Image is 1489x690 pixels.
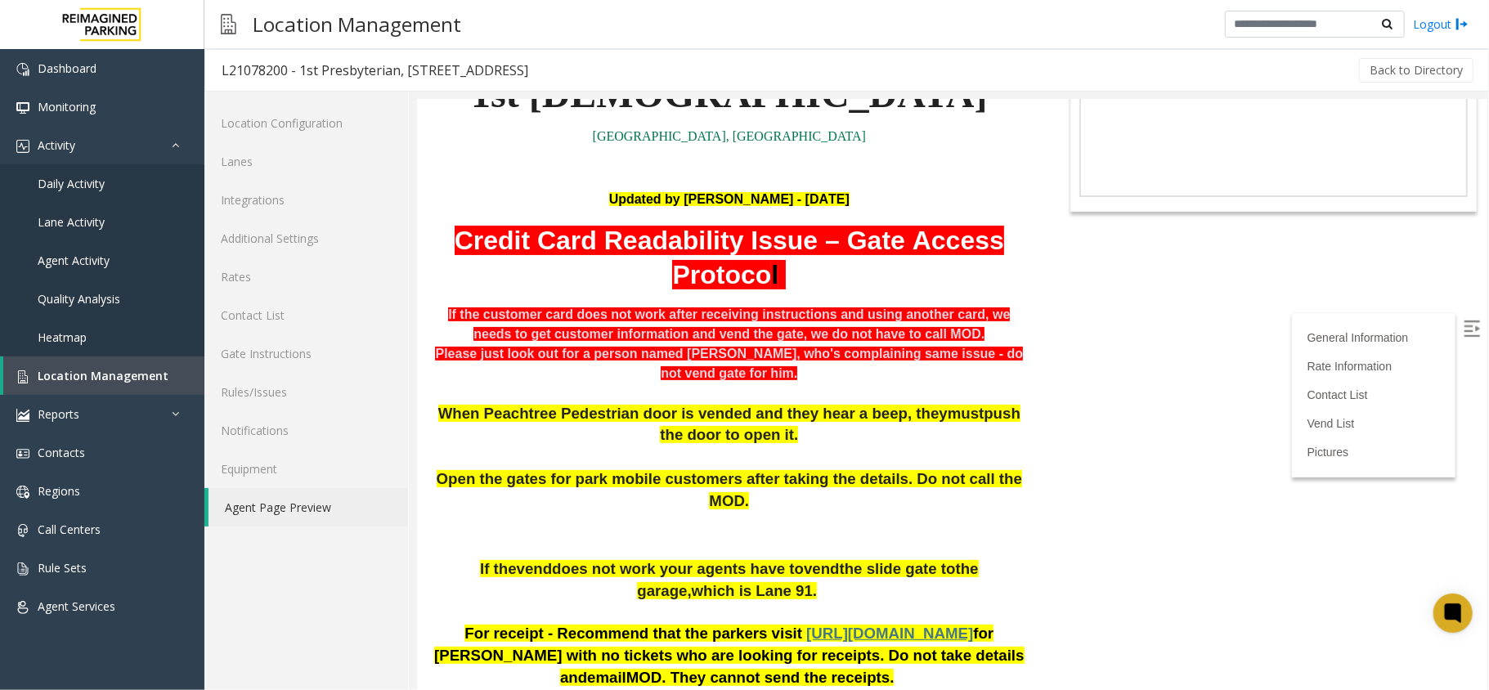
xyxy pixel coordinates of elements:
span: Rule Sets [38,560,87,576]
a: Location Management [3,356,204,395]
span: Contacts [38,445,85,460]
button: Back to Directory [1359,58,1473,83]
img: 'icon' [16,601,29,614]
img: Open/Close Sidebar Menu [1047,221,1063,237]
span: For receipt - Recommend that the parkers visit [47,525,385,542]
a: General Information [890,231,992,244]
img: 'icon' [16,562,29,576]
a: Logout [1413,16,1469,33]
img: 'icon' [16,63,29,76]
a: Pictures [890,346,932,359]
span: Dashboard [38,60,96,76]
a: Vend List [890,317,938,330]
img: 'icon' [16,447,29,460]
a: Integrations [204,181,408,219]
span: When Peachtree Pedestrian door is vended and they hear a beep, they [21,305,531,322]
img: pageIcon [221,4,236,44]
span: for [PERSON_NAME] with no tickets who are looking for receipts. Do not take details and [17,525,608,585]
span: Quality Analysis [38,291,120,307]
span: must [531,305,567,322]
div: L21078200 - 1st Presbyterian, [STREET_ADDRESS] [222,60,528,81]
img: 'icon' [16,486,29,499]
span: Heatmap [38,329,87,345]
span: MOD. They cannot send the receipts. [209,569,478,586]
span: Regions [38,483,80,499]
span: Reports [38,406,79,422]
font: l [354,160,361,190]
span: the slide gate to [423,460,539,477]
a: Gate Instructions [204,334,408,373]
span: Location Management [38,368,168,383]
a: Equipment [204,450,408,488]
span: Lane Activity [38,214,105,230]
span: Daily Activity [38,176,105,191]
span: Call Centers [38,522,101,537]
span: does not work your agents have to [135,460,387,477]
b: Please just look out for a person named [PERSON_NAME], who's complaining same issue - do not vend... [18,247,606,280]
a: Notifications [204,411,408,450]
span: Activity [38,137,75,153]
font: Credit Card Readability Issue – Gate Access Protoco [38,126,587,190]
a: [GEOGRAPHIC_DATA], [GEOGRAPHIC_DATA] [176,29,449,43]
a: Rates [204,258,408,296]
a: Contact List [890,289,951,302]
a: Lanes [204,142,408,181]
a: Contact List [204,296,408,334]
a: Rate Information [890,260,975,273]
span: vend [100,460,136,477]
span: push the door to open it. [243,305,603,344]
span: the garage, [220,460,561,500]
span: vend [387,460,423,477]
span: email [170,569,209,586]
img: logout [1455,16,1469,33]
a: Rules/Issues [204,373,408,411]
span: Open the gates for park mobile customers after taking the details. Do not call the MOD. [20,370,605,410]
span: which is Lane 91. [275,482,400,500]
img: 'icon' [16,409,29,422]
img: 'icon' [16,101,29,114]
a: Location Configuration [204,104,408,142]
img: 'icon' [16,140,29,153]
span: Agent Activity [38,253,110,268]
span: If the [63,460,100,477]
a: Agent Page Preview [209,488,408,526]
img: 'icon' [16,370,29,383]
img: 'icon' [16,524,29,537]
span: Monitoring [38,99,96,114]
span: [URL][DOMAIN_NAME] [389,525,556,542]
a: [URL][DOMAIN_NAME] [389,527,556,541]
b: If the customer card does not work after receiving instructions and using another card, we needs ... [31,208,593,241]
span: Updated by [PERSON_NAME] - [DATE] [192,92,433,106]
span: Agent Services [38,598,115,614]
h3: Location Management [244,4,469,44]
a: Additional Settings [204,219,408,258]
